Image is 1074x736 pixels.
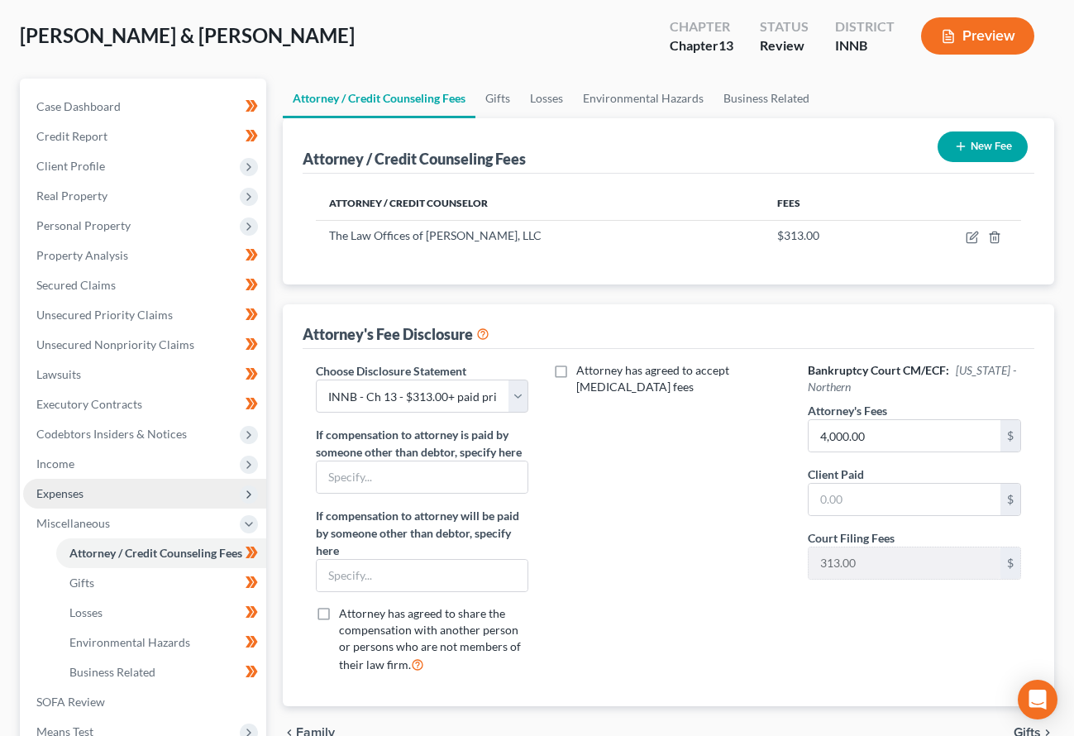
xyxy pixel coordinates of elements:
a: Secured Claims [23,270,266,300]
div: INNB [835,36,895,55]
span: Attorney has agreed to accept [MEDICAL_DATA] fees [576,363,729,394]
div: Status [760,17,809,36]
div: Chapter [670,17,733,36]
a: Lawsuits [23,360,266,390]
span: Unsecured Nonpriority Claims [36,337,194,351]
a: Environmental Hazards [56,628,266,657]
span: Fees [777,197,800,209]
span: Unsecured Priority Claims [36,308,173,322]
span: Lawsuits [36,367,81,381]
a: Attorney / Credit Counseling Fees [283,79,475,118]
a: Attorney / Credit Counseling Fees [56,538,266,568]
span: Income [36,456,74,471]
input: 0.00 [809,420,1000,452]
a: Business Related [714,79,819,118]
a: Losses [520,79,573,118]
span: Attorney / Credit Counselor [329,197,488,209]
label: Client Paid [808,466,864,483]
button: Preview [921,17,1034,55]
span: Business Related [69,665,155,679]
span: Expenses [36,486,84,500]
div: Attorney / Credit Counseling Fees [303,149,526,169]
label: If compensation to attorney is paid by someone other than debtor, specify here [316,426,529,461]
span: Client Profile [36,159,105,173]
div: Open Intercom Messenger [1018,680,1057,719]
span: 13 [718,37,733,53]
span: Secured Claims [36,278,116,292]
div: $ [1000,547,1020,579]
span: SOFA Review [36,695,105,709]
a: Gifts [475,79,520,118]
a: Environmental Hazards [573,79,714,118]
span: Real Property [36,189,107,203]
input: 0.00 [809,547,1000,579]
span: [PERSON_NAME] & [PERSON_NAME] [20,23,355,47]
a: Credit Report [23,122,266,151]
button: New Fee [938,131,1028,162]
a: Case Dashboard [23,92,266,122]
input: Specify... [317,560,528,591]
label: Court Filing Fees [808,529,895,547]
div: District [835,17,895,36]
span: Case Dashboard [36,99,121,113]
a: Unsecured Priority Claims [23,300,266,330]
label: Attorney's Fees [808,402,887,419]
span: The Law Offices of [PERSON_NAME], LLC [329,228,542,242]
a: Business Related [56,657,266,687]
a: Losses [56,598,266,628]
div: Chapter [670,36,733,55]
span: Personal Property [36,218,131,232]
a: Property Analysis [23,241,266,270]
span: Codebtors Insiders & Notices [36,427,187,441]
input: Specify... [317,461,528,493]
div: $ [1000,484,1020,515]
label: If compensation to attorney will be paid by someone other than debtor, specify here [316,507,529,559]
span: Attorney / Credit Counseling Fees [69,546,242,560]
a: Gifts [56,568,266,598]
div: Review [760,36,809,55]
span: Executory Contracts [36,397,142,411]
label: Choose Disclosure Statement [316,362,466,380]
input: 0.00 [809,484,1000,515]
span: Miscellaneous [36,516,110,530]
div: Attorney's Fee Disclosure [303,324,489,344]
span: Gifts [69,576,94,590]
a: Unsecured Nonpriority Claims [23,330,266,360]
span: Environmental Hazards [69,635,190,649]
span: Attorney has agreed to share the compensation with another person or persons who are not members ... [339,606,521,671]
a: Executory Contracts [23,390,266,419]
span: Losses [69,605,103,619]
a: SOFA Review [23,687,266,717]
span: $313.00 [777,228,819,242]
div: $ [1000,420,1020,452]
span: Credit Report [36,129,107,143]
h6: Bankruptcy Court CM/ECF: [808,362,1021,395]
span: Property Analysis [36,248,128,262]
